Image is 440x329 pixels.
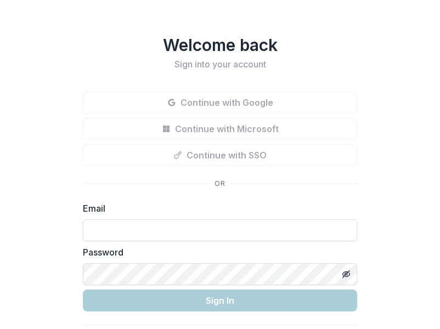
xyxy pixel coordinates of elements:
[337,265,355,283] button: Toggle password visibility
[83,246,351,259] label: Password
[83,202,351,215] label: Email
[83,35,357,55] h1: Welcome back
[83,144,357,166] button: Continue with SSO
[83,118,357,140] button: Continue with Microsoft
[83,290,357,311] button: Sign In
[83,59,357,70] h2: Sign into your account
[83,92,357,114] button: Continue with Google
